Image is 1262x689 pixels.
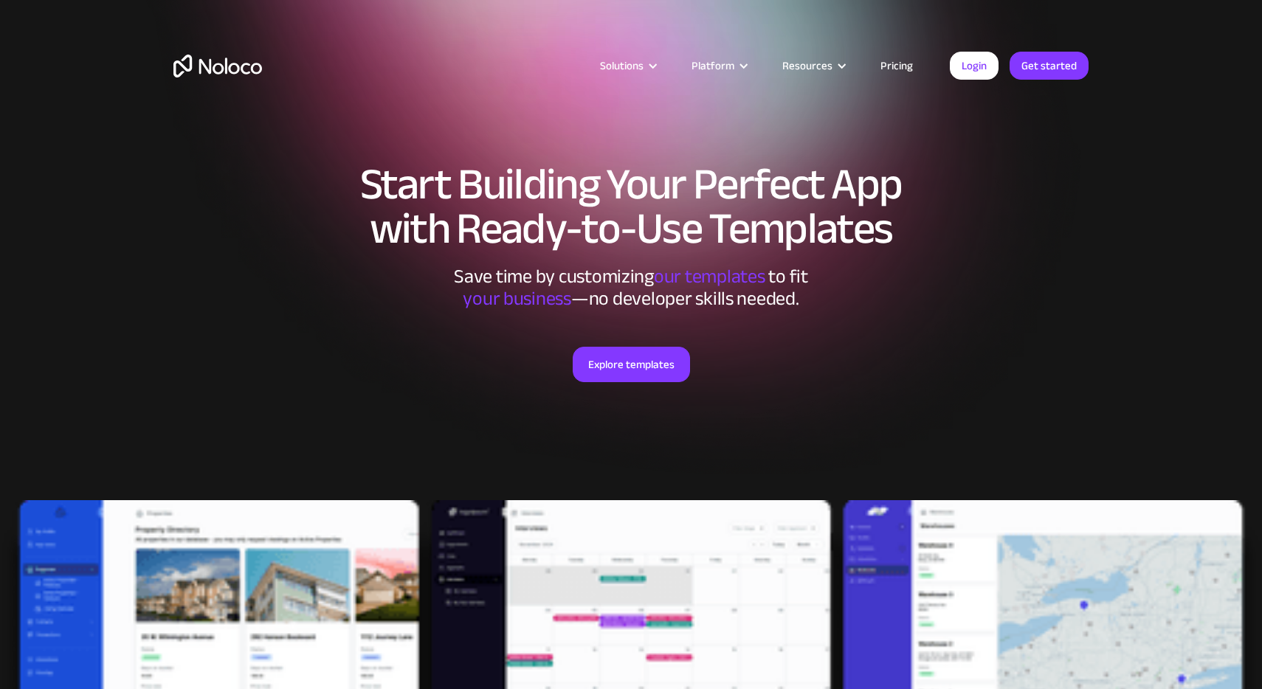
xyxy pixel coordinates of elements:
span: our templates [654,258,765,294]
h1: Start Building Your Perfect App with Ready-to-Use Templates [173,162,1089,251]
div: Save time by customizing to fit ‍ —no developer skills needed. [410,266,852,310]
span: your business [463,280,571,316]
div: Platform [692,56,734,75]
div: Solutions [600,56,644,75]
a: Explore templates [573,347,690,382]
div: Solutions [582,56,673,75]
div: Platform [673,56,764,75]
a: Get started [1010,52,1089,80]
a: Login [950,52,999,80]
a: Pricing [862,56,931,75]
div: Resources [782,56,832,75]
div: Resources [764,56,862,75]
a: home [173,55,262,77]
